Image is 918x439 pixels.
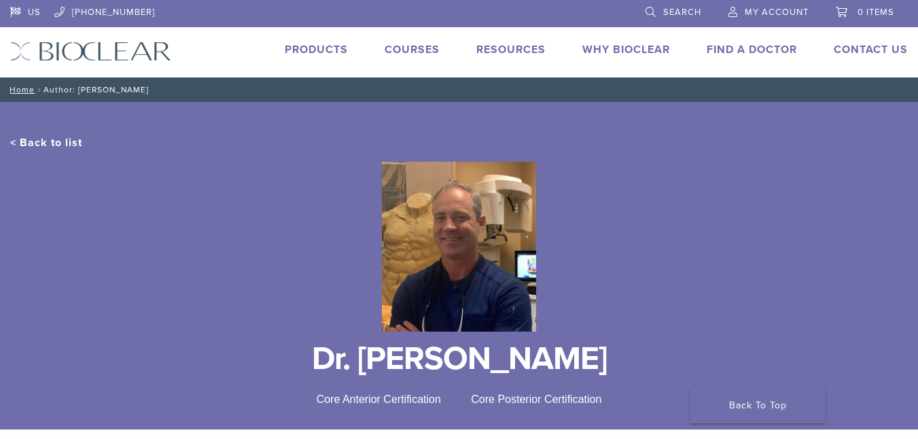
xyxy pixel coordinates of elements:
a: Courses [385,43,440,56]
span: Core Anterior Certification [317,393,441,405]
img: Bioclear [382,162,536,332]
span: 0 items [858,7,894,18]
a: < Back to list [10,136,82,150]
a: Home [5,85,35,94]
a: Back To Top [690,388,826,423]
a: Why Bioclear [582,43,670,56]
a: Resources [476,43,546,56]
span: My Account [745,7,809,18]
span: Core Posterior Certification [471,393,601,405]
a: Find A Doctor [707,43,797,56]
a: Contact Us [834,43,908,56]
span: / [35,86,43,93]
img: Bioclear [10,41,171,61]
a: Products [285,43,348,56]
span: Search [663,7,701,18]
h1: Dr. [PERSON_NAME] [10,343,908,375]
